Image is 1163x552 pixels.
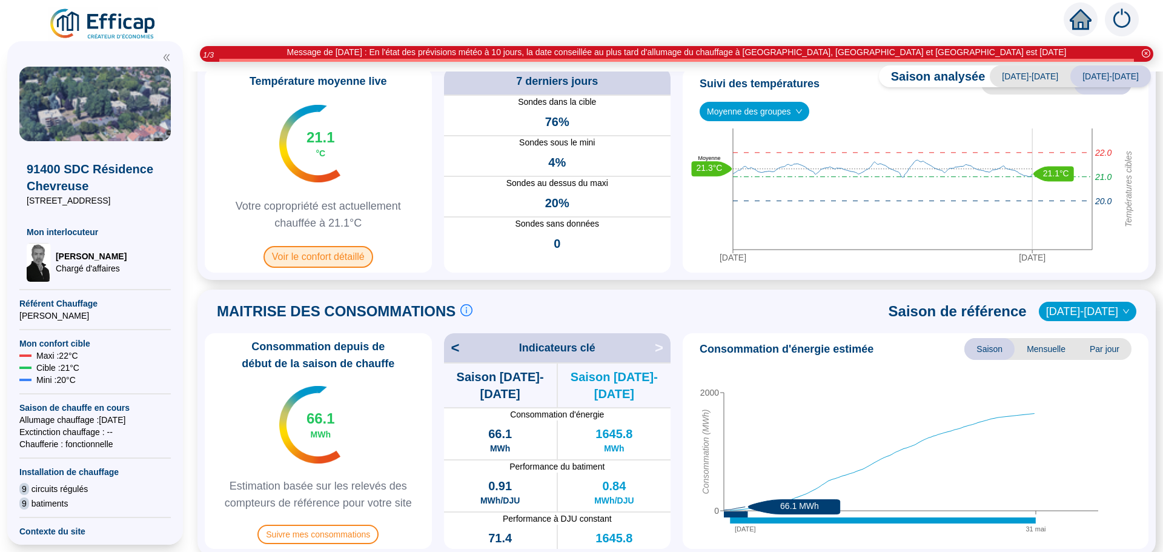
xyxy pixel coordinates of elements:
[990,65,1070,87] span: [DATE]-[DATE]
[735,525,756,533] tspan: [DATE]
[700,341,873,357] span: Consommation d'énergie estimée
[279,105,340,182] img: indicateur températures
[444,368,557,402] span: Saison [DATE]-[DATE]
[488,530,512,547] span: 71.4
[203,50,214,59] i: 1 / 3
[964,338,1015,360] span: Saison
[444,461,671,473] span: Performance du batiment
[210,198,427,231] span: Votre copropriété est actuellement chauffée à 21.1°C
[720,253,746,262] tspan: [DATE]
[31,483,88,495] span: circuits régulés
[1043,168,1069,178] text: 21.1°C
[697,164,723,173] text: 21.3°C
[31,497,68,510] span: batiments
[444,177,671,190] span: Sondes au dessus du maxi
[306,409,335,428] span: 66.1
[1078,338,1132,360] span: Par jour
[795,108,803,115] span: down
[27,161,164,195] span: 91400 SDC Résidence Chevreuse
[36,362,79,374] span: Cible : 21 °C
[27,243,51,282] img: Chargé d'affaires
[444,408,671,421] span: Consommation d'énergie
[19,298,171,310] span: Référent Chauffage
[162,53,171,62] span: double-left
[1046,302,1129,321] span: 2022-2023
[444,513,671,525] span: Performance à DJU constant
[1122,308,1130,315] span: down
[594,494,634,507] span: MWh/DJU
[19,338,171,350] span: Mon confort cible
[19,483,29,495] span: 9
[306,128,335,147] span: 21.1
[488,477,512,494] span: 0.91
[48,7,158,41] img: efficap energie logo
[1070,8,1092,30] span: home
[655,338,671,357] span: >
[519,339,595,356] span: Indicateurs clé
[714,506,719,516] tspan: 0
[444,218,671,230] span: Sondes sans données
[56,262,127,274] span: Chargé d'affaires
[444,136,671,149] span: Sondes sous le mini
[263,246,373,268] span: Voir le confort détaillé
[700,75,820,92] span: Suivi des températures
[889,302,1027,321] span: Saison de référence
[548,154,566,171] span: 4%
[480,494,520,507] span: MWh/DJU
[210,477,427,511] span: Estimation basée sur les relevés des compteurs de référence pour votre site
[19,310,171,322] span: [PERSON_NAME]
[701,410,711,494] tspan: Consommation (MWh)
[1015,338,1078,360] span: Mensuelle
[279,386,340,464] img: indicateur températures
[545,113,569,130] span: 76%
[488,425,512,442] span: 66.1
[460,304,472,316] span: info-circle
[56,250,127,262] span: [PERSON_NAME]
[210,338,427,372] span: Consommation depuis de début de la saison de chauffe
[444,96,671,108] span: Sondes dans la cible
[707,102,802,121] span: Moyenne des groupes
[311,428,331,441] span: MWh
[27,195,164,207] span: [STREET_ADDRESS]
[604,442,624,454] span: MWh
[698,155,720,161] text: Moyenne
[36,350,78,362] span: Maxi : 22 °C
[1095,172,1112,182] tspan: 21.0
[595,425,632,442] span: 1645.8
[490,442,510,454] span: MWh
[19,426,171,438] span: Exctinction chauffage : --
[602,477,626,494] span: 0.84
[217,302,456,321] span: MAITRISE DES CONSOMMATIONS
[1124,151,1133,228] tspan: Températures cibles
[444,338,460,357] span: <
[554,235,560,252] span: 0
[36,374,76,386] span: Mini : 20 °C
[595,530,632,547] span: 1645.8
[19,525,171,537] span: Contexte du site
[19,466,171,478] span: Installation de chauffage
[1142,49,1150,58] span: close-circle
[1025,525,1045,533] tspan: 31 mai
[19,414,171,426] span: Allumage chauffage : [DATE]
[516,73,598,90] span: 7 derniers jours
[19,497,29,510] span: 9
[1019,253,1045,262] tspan: [DATE]
[780,502,819,511] text: 66.1 MWh
[19,438,171,450] span: Chaufferie : fonctionnelle
[19,402,171,414] span: Saison de chauffe en cours
[1105,2,1139,36] img: alerts
[1095,148,1112,158] tspan: 22.0
[287,46,1067,59] div: Message de [DATE] : En l'état des prévisions météo à 10 jours, la date conseillée au plus tard d'...
[27,226,164,238] span: Mon interlocuteur
[1095,196,1112,206] tspan: 20.0
[1070,65,1151,87] span: [DATE]-[DATE]
[545,195,569,211] span: 20%
[700,388,719,397] tspan: 2000
[257,525,379,544] span: Suivre mes consommations
[879,68,986,85] span: Saison analysée
[242,73,394,90] span: Température moyenne live
[558,368,671,402] span: Saison [DATE]-[DATE]
[316,147,325,159] span: °C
